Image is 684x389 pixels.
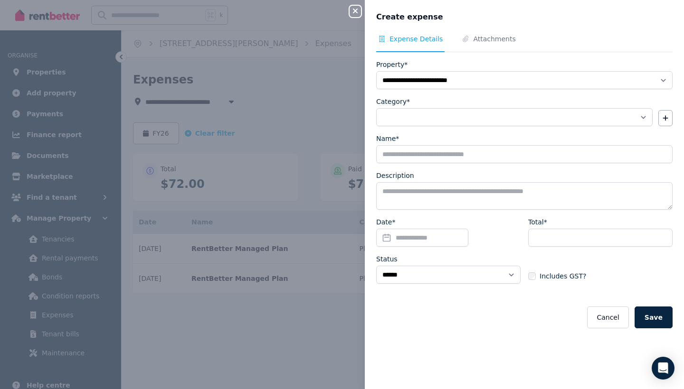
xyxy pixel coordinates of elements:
[528,217,547,227] label: Total*
[376,254,398,264] label: Status
[376,11,443,23] span: Create expense
[528,272,536,280] input: Includes GST?
[376,171,414,180] label: Description
[376,134,399,143] label: Name*
[473,34,515,44] span: Attachments
[587,306,628,328] button: Cancel
[376,60,408,69] label: Property*
[376,97,410,106] label: Category*
[635,306,673,328] button: Save
[389,34,443,44] span: Expense Details
[540,271,586,281] span: Includes GST?
[376,34,673,52] nav: Tabs
[652,357,674,380] div: Open Intercom Messenger
[376,217,395,227] label: Date*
